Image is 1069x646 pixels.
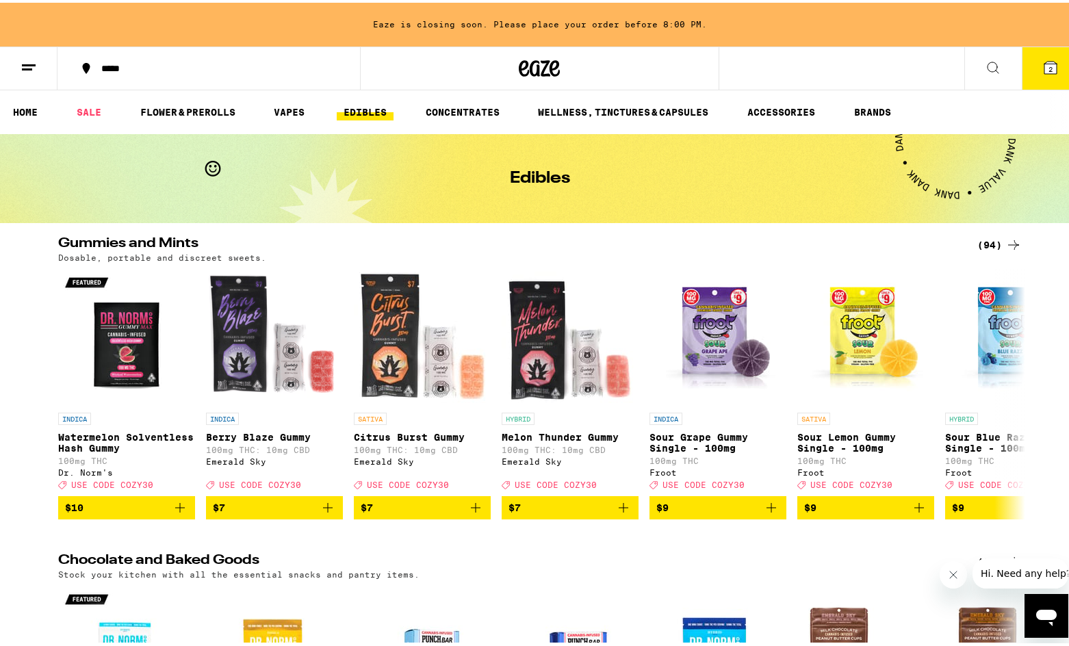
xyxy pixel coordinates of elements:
iframe: Message from company [973,556,1068,586]
p: Dosable, portable and discreet sweets. [58,250,266,259]
a: Open page for Berry Blaze Gummy from Emerald Sky [206,266,343,493]
h2: Gummies and Mints [58,234,955,250]
a: Open page for Melon Thunder Gummy from Emerald Sky [502,266,639,493]
a: VAPES [267,101,311,118]
span: $7 [361,500,373,511]
span: USE CODE COZY30 [958,478,1040,487]
span: $9 [656,500,669,511]
span: Hi. Need any help? [8,10,99,21]
button: Add to bag [797,493,934,517]
button: Add to bag [206,493,343,517]
div: Dr. Norm's [58,465,195,474]
a: CONCENTRATES [419,101,506,118]
h1: Edibles [510,168,570,184]
img: Emerald Sky - Berry Blaze Gummy [206,266,343,403]
div: Emerald Sky [206,454,343,463]
button: Add to bag [502,493,639,517]
p: 100mg THC: 10mg CBD [354,443,491,452]
p: INDICA [206,410,239,422]
button: Add to bag [649,493,786,517]
p: SATIVA [797,410,830,422]
a: FLOWER & PREROLLS [133,101,242,118]
p: HYBRID [945,410,978,422]
p: SATIVA [354,410,387,422]
p: Watermelon Solventless Hash Gummy [58,429,195,451]
p: Sour Lemon Gummy Single - 100mg [797,429,934,451]
div: Emerald Sky [354,454,491,463]
span: USE CODE COZY30 [810,478,892,487]
div: Emerald Sky [502,454,639,463]
iframe: Close message [940,558,967,586]
button: Add to bag [58,493,195,517]
p: 100mg THC [58,454,195,463]
div: Froot [649,465,786,474]
span: USE CODE COZY30 [367,478,449,487]
p: 100mg THC [797,454,934,463]
div: Froot [797,465,934,474]
iframe: Button to launch messaging window [1025,591,1068,635]
a: Open page for Watermelon Solventless Hash Gummy from Dr. Norm's [58,266,195,493]
img: Froot - Sour Grape Gummy Single - 100mg [649,266,786,403]
p: Berry Blaze Gummy [206,429,343,440]
span: $10 [65,500,83,511]
a: SALE [70,101,108,118]
a: (19) [977,551,1022,567]
a: ACCESSORIES [740,101,822,118]
p: Melon Thunder Gummy [502,429,639,440]
img: Emerald Sky - Citrus Burst Gummy [354,266,491,403]
span: $9 [804,500,816,511]
p: INDICA [58,410,91,422]
img: Dr. Norm's - Watermelon Solventless Hash Gummy [58,266,195,403]
p: 100mg THC: 10mg CBD [502,443,639,452]
p: 100mg THC: 10mg CBD [206,443,343,452]
span: USE CODE COZY30 [71,478,153,487]
a: Open page for Citrus Burst Gummy from Emerald Sky [354,266,491,493]
span: USE CODE COZY30 [662,478,745,487]
p: 100mg THC [649,454,786,463]
span: USE CODE COZY30 [219,478,301,487]
p: Sour Grape Gummy Single - 100mg [649,429,786,451]
img: Emerald Sky - Melon Thunder Gummy [502,266,639,403]
a: HOME [6,101,44,118]
button: Add to bag [354,493,491,517]
span: USE CODE COZY30 [515,478,597,487]
span: 2 [1048,62,1053,70]
span: $7 [508,500,521,511]
a: EDIBLES [337,101,394,118]
span: $7 [213,500,225,511]
p: Stock your kitchen with all the essential snacks and pantry items. [58,567,420,576]
a: (94) [977,234,1022,250]
a: WELLNESS, TINCTURES & CAPSULES [531,101,715,118]
a: Open page for Sour Lemon Gummy Single - 100mg from Froot [797,266,934,493]
a: Open page for Sour Grape Gummy Single - 100mg from Froot [649,266,786,493]
span: $9 [952,500,964,511]
p: INDICA [649,410,682,422]
p: Citrus Burst Gummy [354,429,491,440]
a: BRANDS [847,101,898,118]
h2: Chocolate and Baked Goods [58,551,955,567]
p: HYBRID [502,410,534,422]
img: Froot - Sour Lemon Gummy Single - 100mg [797,266,934,403]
